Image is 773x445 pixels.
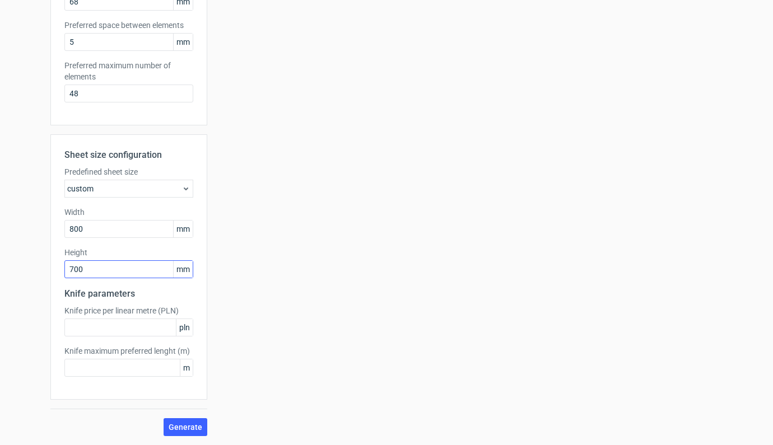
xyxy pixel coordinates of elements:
[173,221,193,237] span: mm
[176,319,193,336] span: pln
[64,305,193,316] label: Knife price per linear metre (PLN)
[64,166,193,177] label: Predefined sheet size
[64,60,193,82] label: Preferred maximum number of elements
[64,345,193,357] label: Knife maximum preferred lenght (m)
[64,287,193,301] h2: Knife parameters
[169,423,202,431] span: Generate
[173,34,193,50] span: mm
[64,148,193,162] h2: Sheet size configuration
[173,261,193,278] span: mm
[164,418,207,436] button: Generate
[64,180,193,198] div: custom
[180,359,193,376] span: m
[64,207,193,218] label: Width
[64,220,193,238] input: custom
[64,247,193,258] label: Height
[64,20,193,31] label: Preferred space between elements
[64,260,193,278] input: custom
